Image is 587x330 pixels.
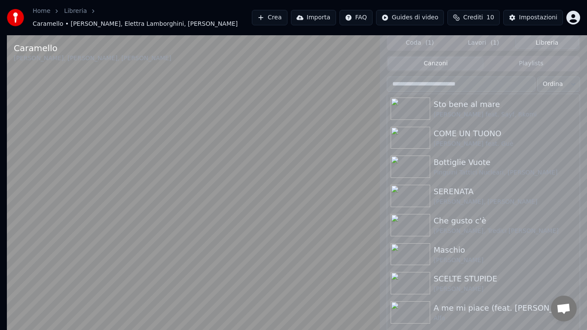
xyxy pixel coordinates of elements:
[503,10,563,25] button: Impostazioni
[376,10,444,25] button: Guides di video
[252,10,287,25] button: Crea
[543,80,563,89] span: Ordina
[452,37,515,49] button: Lavori
[519,13,557,22] div: Impostazioni
[434,302,576,314] div: A me mi piace (feat. [PERSON_NAME])
[434,186,576,198] div: SERENATA
[291,10,336,25] button: Importa
[434,140,576,148] div: [PERSON_NAME] feat. Guè
[64,7,87,15] a: Libreria
[434,98,576,110] div: Sto bene al mare
[463,13,483,22] span: Crediti
[434,273,576,285] div: SCELTE STUPIDE
[33,20,238,28] span: Caramello • [PERSON_NAME], Elettra Lamborghini, [PERSON_NAME]
[447,10,500,25] button: Crediti10
[434,110,576,119] div: [PERSON_NAME] feat. Sayf, Rkomi
[434,256,576,265] div: [PERSON_NAME]
[14,42,171,54] div: Caramello
[434,314,576,323] div: Alfa
[33,7,252,28] nav: breadcrumb
[434,215,576,227] div: Che gusto c'è
[491,39,499,47] span: ( 1 )
[7,9,24,26] img: youka
[551,296,577,321] div: Aprire la chat
[486,13,494,22] span: 10
[339,10,373,25] button: FAQ
[434,156,576,168] div: Bottiglie Vuote
[434,227,576,235] div: [PERSON_NAME], Tredici [PERSON_NAME]
[434,244,576,256] div: Maschio
[434,128,576,140] div: COME UN TUONO
[434,198,576,206] div: [PERSON_NAME], [PERSON_NAME]
[434,285,576,293] div: [PERSON_NAME]
[425,39,434,47] span: ( 1 )
[14,54,171,63] div: [PERSON_NAME], [PERSON_NAME], [PERSON_NAME]
[388,57,483,70] button: Canzoni
[33,7,50,15] a: Home
[388,37,452,49] button: Coda
[434,168,576,177] div: Pinguini Tattici Nucleari, [PERSON_NAME]
[483,57,579,70] button: Playlists
[515,37,579,49] button: Libreria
